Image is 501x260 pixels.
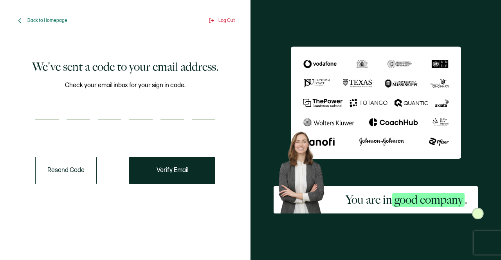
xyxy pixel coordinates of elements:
span: Check your email inbox for your sign in code. [65,81,186,90]
span: Verify Email [157,167,188,174]
h2: You are in . [346,192,467,208]
h1: We've sent a code to your email address. [32,59,219,75]
span: Log Out [218,18,235,23]
img: Sertifier We've sent a code to your email address. [291,47,461,159]
img: Sertifier Signup - You are in <span class="strong-h">good company</span>. Hero [274,127,335,213]
span: Back to Homepage [27,18,67,23]
button: Verify Email [129,157,215,184]
button: Resend Code [35,157,97,184]
span: good company [392,193,465,207]
img: Sertifier Signup [472,208,484,219]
